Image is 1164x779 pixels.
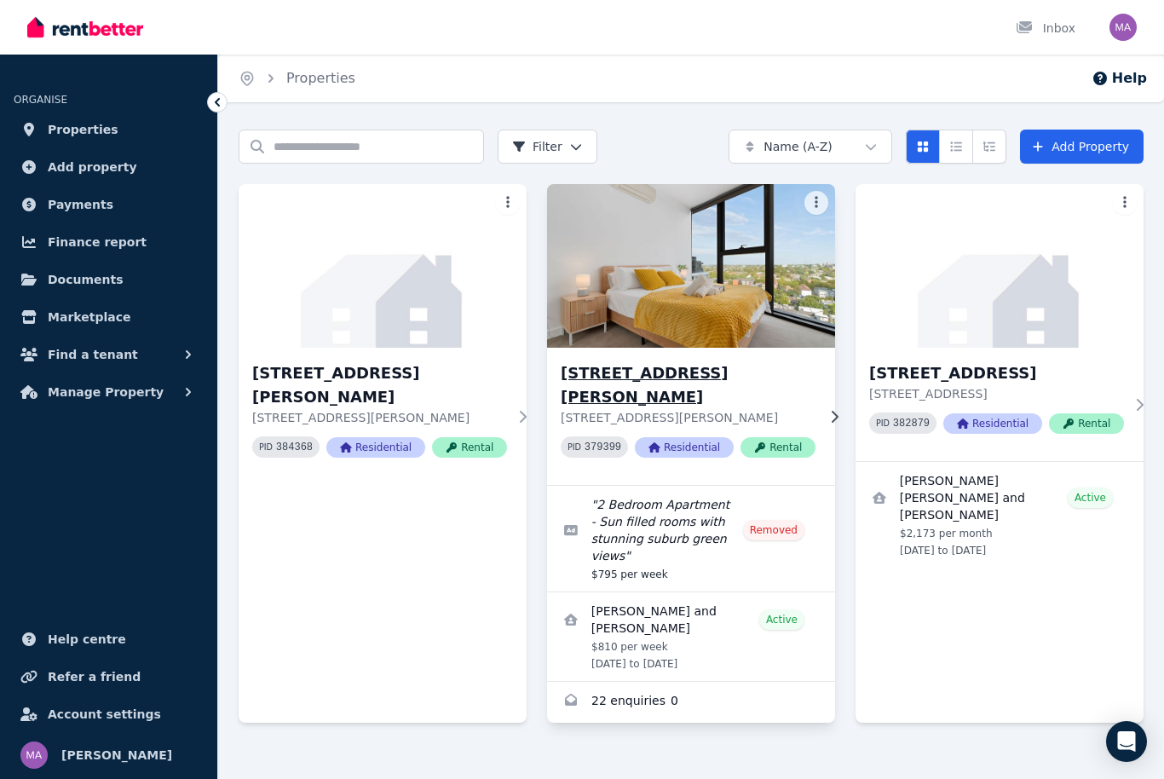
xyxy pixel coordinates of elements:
span: Add property [48,157,137,177]
button: Card view [906,130,940,164]
h3: [STREET_ADDRESS][PERSON_NAME] [252,361,507,409]
button: Find a tenant [14,338,204,372]
img: Mayuko Akaho [20,741,48,769]
a: View details for Jessica and Darren Southam [547,592,835,681]
span: Payments [48,194,113,215]
span: Finance report [48,232,147,252]
a: 35 Malcolm St, South Yarra[STREET_ADDRESS][PERSON_NAME][STREET_ADDRESS][PERSON_NAME]PID 379399Res... [547,184,835,485]
span: Residential [326,437,425,458]
a: 410/70 Speakmen St, Kensington[STREET_ADDRESS][STREET_ADDRESS]PID 382879ResidentialRental [856,184,1144,461]
img: RentBetter [27,14,143,40]
span: [PERSON_NAME] [61,745,172,765]
a: Edit listing: 2 Bedroom Apartment - Sun filled rooms with stunning suburb green views [547,486,835,591]
button: More options [804,191,828,215]
button: Filter [498,130,597,164]
a: Refer a friend [14,660,204,694]
span: Help centre [48,629,126,649]
button: More options [1113,191,1137,215]
a: View details for Mayur Dashrath Divate and Sarikha Balaram Khanapure [856,462,1144,568]
span: Filter [512,138,562,155]
h3: [STREET_ADDRESS] [869,361,1124,385]
span: Marketplace [48,307,130,327]
img: 35 Malcolm St, South Yarra [540,180,843,352]
a: Properties [286,70,355,86]
img: 410/70 Speakmen St, Kensington [856,184,1144,348]
nav: Breadcrumb [218,55,376,102]
div: Open Intercom Messenger [1106,721,1147,762]
button: Manage Property [14,375,204,409]
code: 384368 [276,441,313,453]
a: Properties [14,113,204,147]
span: Residential [635,437,734,458]
span: Name (A-Z) [764,138,833,155]
span: Rental [740,437,815,458]
span: Rental [1049,413,1124,434]
code: 382879 [893,418,930,430]
a: Enquiries for 35 Malcolm St, South Yarra [547,682,835,723]
span: ORGANISE [14,94,67,106]
img: 3/81 Mitchell St, Maidstone [239,184,527,348]
a: 3/81 Mitchell St, Maidstone[STREET_ADDRESS][PERSON_NAME][STREET_ADDRESS][PERSON_NAME]PID 384368Re... [239,184,527,485]
a: Payments [14,188,204,222]
a: Marketplace [14,300,204,334]
span: Rental [432,437,507,458]
small: PID [259,442,273,452]
button: Name (A-Z) [729,130,892,164]
button: Help [1092,68,1147,89]
small: PID [876,418,890,428]
button: Expanded list view [972,130,1006,164]
a: Add property [14,150,204,184]
p: [STREET_ADDRESS][PERSON_NAME] [252,409,507,426]
span: Account settings [48,704,161,724]
p: [STREET_ADDRESS] [869,385,1124,402]
code: 379399 [585,441,621,453]
a: Account settings [14,697,204,731]
span: Residential [943,413,1042,434]
div: Inbox [1016,20,1075,37]
span: Documents [48,269,124,290]
a: Documents [14,263,204,297]
img: Mayuko Akaho [1109,14,1137,41]
span: Properties [48,119,118,140]
button: More options [496,191,520,215]
a: Add Property [1020,130,1144,164]
h3: [STREET_ADDRESS][PERSON_NAME] [561,361,815,409]
div: View options [906,130,1006,164]
button: Compact list view [939,130,973,164]
span: Refer a friend [48,666,141,687]
a: Finance report [14,225,204,259]
span: Manage Property [48,382,164,402]
span: Find a tenant [48,344,138,365]
p: [STREET_ADDRESS][PERSON_NAME] [561,409,815,426]
a: Help centre [14,622,204,656]
small: PID [568,442,581,452]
